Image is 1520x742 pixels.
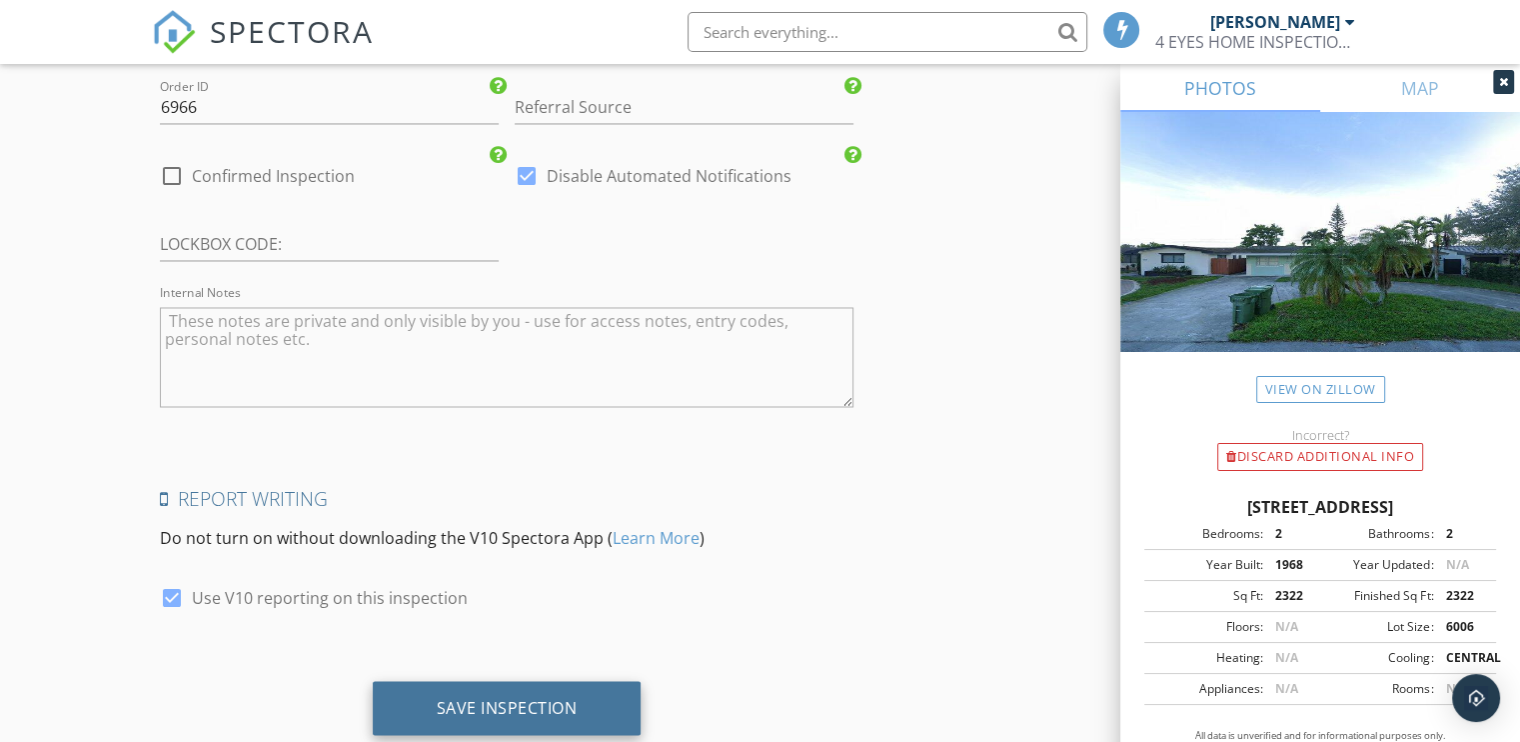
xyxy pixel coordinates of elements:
a: Learn More [613,526,700,548]
div: Floors: [1150,618,1263,636]
div: 2 [1433,525,1490,543]
div: Year Updated: [1320,556,1433,574]
div: Appliances: [1150,680,1263,698]
span: N/A [1445,680,1468,697]
div: 1968 [1263,556,1320,574]
div: Bedrooms: [1150,525,1263,543]
div: 2 [1263,525,1320,543]
input: Referral Source [515,91,853,124]
a: MAP [1320,64,1520,112]
div: Incorrect? [1120,427,1520,443]
div: 2322 [1263,587,1320,605]
label: Confirmed Inspection [192,166,355,186]
div: Bathrooms: [1320,525,1433,543]
div: Rooms: [1320,680,1433,698]
div: Cooling: [1320,649,1433,667]
label: Disable Automated Notifications [547,166,791,186]
div: 2322 [1433,587,1490,605]
span: N/A [1275,680,1298,697]
span: N/A [1275,649,1298,666]
input: Search everything... [688,12,1087,52]
a: View on Zillow [1256,376,1385,403]
div: Finished Sq Ft: [1320,587,1433,605]
input: LOCKBOX CODE: [160,228,499,261]
div: Open Intercom Messenger [1452,674,1500,722]
div: Year Built: [1150,556,1263,574]
div: CENTRAL [1433,649,1490,667]
span: SPECTORA [210,10,374,52]
h4: Report Writing [160,485,853,511]
label: Use V10 reporting on this inspection [192,587,468,607]
span: N/A [1445,556,1468,573]
div: 6006 [1433,618,1490,636]
div: Lot Size: [1320,618,1433,636]
div: [STREET_ADDRESS] [1144,495,1496,519]
div: 4 EYES HOME INSPECTIONS LLC [1155,32,1355,52]
div: Heating: [1150,649,1263,667]
textarea: Internal Notes [160,307,853,407]
span: N/A [1275,618,1298,635]
div: Save Inspection [437,697,578,717]
div: [PERSON_NAME] [1210,12,1340,32]
img: The Best Home Inspection Software - Spectora [152,10,196,54]
div: Discard Additional info [1217,443,1423,471]
img: streetview [1120,112,1520,400]
a: PHOTOS [1120,64,1320,112]
a: SPECTORA [152,27,374,69]
div: Sq Ft: [1150,587,1263,605]
p: Do not turn on without downloading the V10 Spectora App ( ) [160,525,853,549]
